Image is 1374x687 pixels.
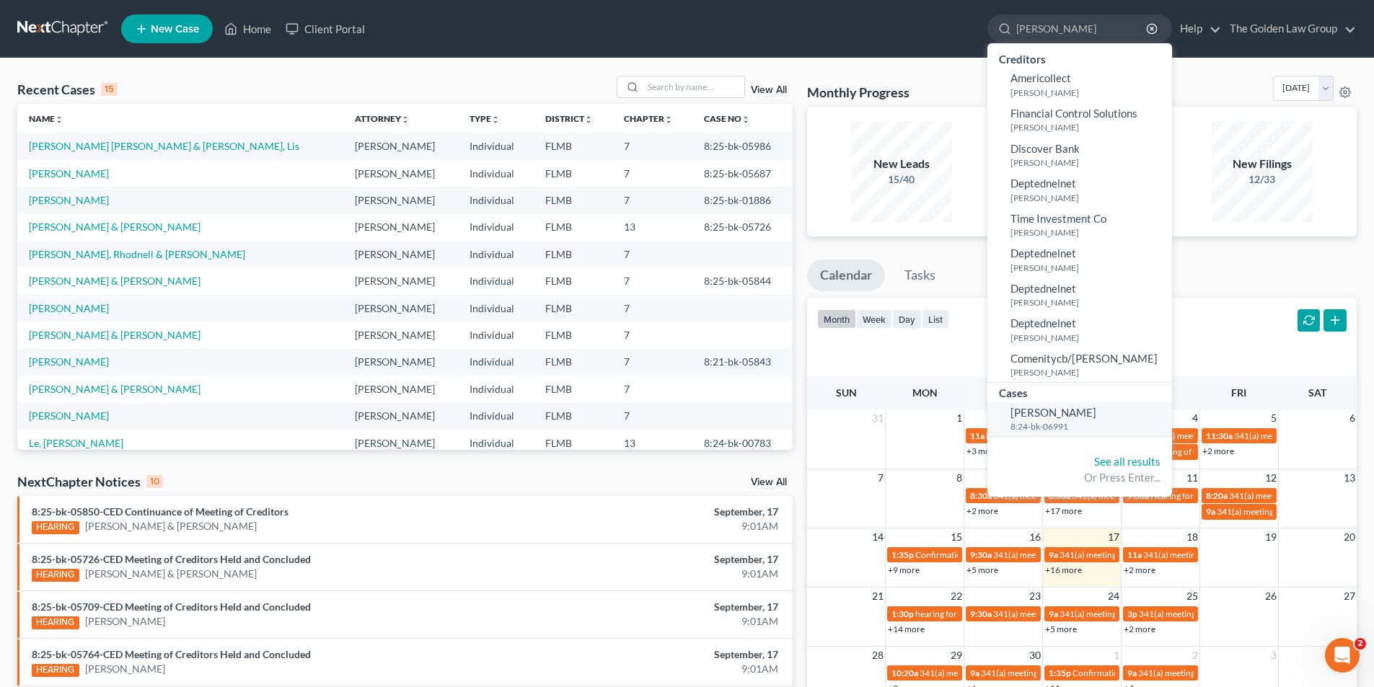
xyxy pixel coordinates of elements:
[146,475,163,488] div: 10
[458,430,533,456] td: Individual
[29,275,201,287] a: [PERSON_NAME] & [PERSON_NAME]
[343,187,458,213] td: [PERSON_NAME]
[539,662,778,676] div: 9:01AM
[692,160,793,187] td: 8:25-bk-05687
[1010,352,1158,365] span: Comenitycb/[PERSON_NAME]
[1143,549,1282,560] span: 341(a) meeting for [PERSON_NAME]
[751,85,787,95] a: View All
[29,437,123,449] a: Le, [PERSON_NAME]
[891,260,948,291] a: Tasks
[970,668,979,678] span: 9a
[458,187,533,213] td: Individual
[1355,638,1366,650] span: 2
[915,549,1080,560] span: Confirmation Hearing for [PERSON_NAME]
[539,647,778,662] div: September, 17
[1010,262,1168,274] small: [PERSON_NAME]
[458,295,533,322] td: Individual
[29,302,109,314] a: [PERSON_NAME]
[993,549,1132,560] span: 341(a) meeting for [PERSON_NAME]
[1231,386,1246,399] span: Fri
[612,160,692,187] td: 7
[966,505,998,516] a: +2 more
[534,322,612,348] td: FLMB
[949,647,964,664] span: 29
[987,208,1172,243] a: Time Investment Co[PERSON_NAME]
[993,608,1132,619] span: 341(a) meeting for [PERSON_NAME]
[987,67,1172,102] a: Americollect[PERSON_NAME]
[32,569,79,582] div: HEARING
[1094,455,1161,468] a: See all results
[891,549,914,560] span: 1:35p
[966,564,998,575] a: +5 more
[29,113,63,124] a: Nameunfold_more
[1185,469,1199,487] span: 11
[871,528,885,546] span: 14
[17,473,163,490] div: NextChapter Notices
[1049,668,1071,678] span: 1:35p
[458,214,533,241] td: Individual
[1191,409,1199,427] span: 4
[1010,332,1168,344] small: [PERSON_NAME]
[85,519,257,533] a: [PERSON_NAME] & [PERSON_NAME]
[1028,588,1042,605] span: 23
[1185,528,1199,546] span: 18
[1127,668,1137,678] span: 9a
[278,16,372,42] a: Client Portal
[987,312,1172,347] a: Deptednelnet[PERSON_NAME]
[612,322,692,348] td: 7
[458,403,533,430] td: Individual
[1264,588,1278,605] span: 26
[29,383,201,395] a: [PERSON_NAME] & [PERSON_NAME]
[1185,588,1199,605] span: 25
[987,242,1172,278] a: Deptednelnet[PERSON_NAME]
[32,505,289,518] a: 8:25-bk-05850-CED Continuance of Meeting of Creditors
[876,469,885,487] span: 7
[851,156,952,172] div: New Leads
[888,624,925,634] a: +14 more
[970,490,992,501] span: 8:30a
[1127,549,1142,560] span: 11a
[151,24,199,35] span: New Case
[741,115,750,124] i: unfold_more
[458,133,533,159] td: Individual
[1049,549,1058,560] span: 9a
[29,140,299,152] a: [PERSON_NAME] [PERSON_NAME] & [PERSON_NAME], Lis
[888,564,920,575] a: +9 more
[807,260,885,291] a: Calendar
[1010,366,1168,378] small: [PERSON_NAME]
[836,386,857,399] span: Sun
[534,133,612,159] td: FLMB
[1010,192,1168,204] small: [PERSON_NAME]
[692,214,793,241] td: 8:25-bk-05726
[1106,528,1121,546] span: 17
[1045,564,1082,575] a: +16 more
[1010,296,1168,309] small: [PERSON_NAME]
[987,49,1172,67] div: Creditors
[29,355,109,368] a: [PERSON_NAME]
[1010,142,1080,155] span: Discover Bank
[1073,668,1238,678] span: Confirmation Hearing for [PERSON_NAME]
[751,477,787,487] a: View All
[970,608,992,619] span: 9:30a
[993,490,1132,501] span: 341(a) meeting for [PERSON_NAME]
[1028,647,1042,664] span: 30
[343,430,458,456] td: [PERSON_NAME]
[17,81,118,98] div: Recent Cases
[871,588,885,605] span: 21
[1016,15,1148,42] input: Search by name...
[1269,409,1278,427] span: 5
[624,113,673,124] a: Chapterunfold_more
[999,470,1161,485] div: Or Press Enter...
[1229,490,1368,501] span: 341(a) meeting for [PERSON_NAME]
[871,647,885,664] span: 28
[970,549,992,560] span: 9:30a
[534,241,612,267] td: FLMB
[987,347,1172,383] a: Comenitycb/[PERSON_NAME][PERSON_NAME]
[539,614,778,629] div: 9:01AM
[612,133,692,159] td: 7
[343,349,458,376] td: [PERSON_NAME]
[217,16,278,42] a: Home
[987,138,1172,173] a: Discover Bank[PERSON_NAME]
[458,376,533,402] td: Individual
[1202,446,1234,456] a: +2 more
